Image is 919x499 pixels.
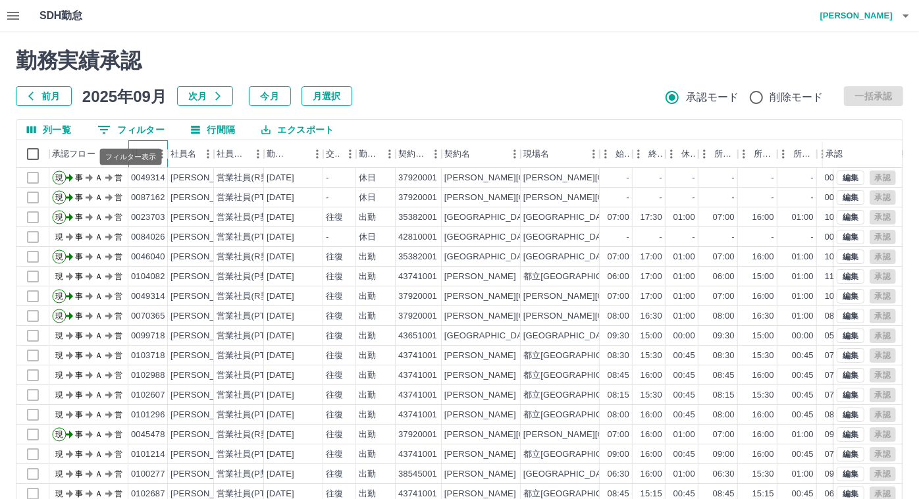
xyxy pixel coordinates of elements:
div: [DATE] [267,290,294,303]
div: 01:00 [792,310,814,323]
div: - [732,172,735,184]
text: 事 [75,232,83,242]
div: 08:45 [608,369,629,382]
button: フィルター表示 [87,120,175,140]
div: 出勤 [359,290,376,303]
div: 都立[GEOGRAPHIC_DATA]教育学校 [523,271,666,283]
div: 16:00 [752,369,774,382]
div: [GEOGRAPHIC_DATA] [444,211,535,224]
button: メニュー [198,144,218,164]
text: 事 [75,292,83,301]
text: 営 [115,371,122,380]
div: [PERSON_NAME][GEOGRAPHIC_DATA] [444,192,607,204]
div: 17:00 [641,271,662,283]
div: 社員番号 [128,140,168,168]
div: 43741001 [398,271,437,283]
div: 終業 [648,140,663,168]
div: [DATE] [267,389,294,402]
div: 09:30 [713,330,735,342]
div: 承認 [826,140,843,168]
div: 00:45 [792,369,814,382]
div: 10:00 [825,290,847,303]
div: 往復 [326,211,343,224]
div: - [811,172,814,184]
text: 営 [115,213,122,222]
text: 営 [115,193,122,202]
button: 編集 [837,309,864,323]
div: 06:00 [713,271,735,283]
div: [DATE] [267,350,294,362]
div: [GEOGRAPHIC_DATA] [444,330,535,342]
text: Ａ [95,193,103,202]
text: 現 [55,173,63,182]
div: 社員名 [171,140,196,168]
text: Ａ [95,173,103,182]
div: 社員区分 [217,140,248,168]
text: 事 [75,173,83,182]
button: 編集 [837,230,864,244]
button: メニュー [307,144,327,164]
text: 現 [55,272,63,281]
button: 編集 [837,249,864,264]
div: [PERSON_NAME][GEOGRAPHIC_DATA] [444,310,607,323]
div: 終業 [633,140,666,168]
div: 交通費 [326,140,340,168]
div: 16:00 [641,369,662,382]
text: 営 [115,292,122,301]
div: 37920001 [398,172,437,184]
div: 所定終業 [754,140,775,168]
div: 往復 [326,251,343,263]
div: 出勤 [359,271,376,283]
text: 現 [55,213,63,222]
div: - [732,192,735,204]
div: 営業社員(PT契約) [217,389,286,402]
div: 07:00 [713,251,735,263]
div: 43651001 [398,330,437,342]
text: 営 [115,252,122,261]
div: 休憩 [666,140,698,168]
button: 前月 [16,86,72,106]
text: 事 [75,193,83,202]
div: 社員区分 [214,140,264,168]
button: 編集 [837,289,864,303]
div: - [660,192,662,204]
div: 出勤 [359,330,376,342]
div: 08:00 [713,310,735,323]
div: [PERSON_NAME] [171,310,242,323]
div: 承認フロー [52,140,95,168]
div: 07:00 [608,251,629,263]
text: 営 [115,311,122,321]
div: 06:00 [608,271,629,283]
div: 都立[GEOGRAPHIC_DATA]教育学校 [523,369,666,382]
div: - [627,192,629,204]
div: 00:00 [825,172,847,184]
div: 営業社員(PT契約) [217,310,286,323]
text: 現 [55,311,63,321]
div: 0023703 [131,211,165,224]
button: 編集 [837,388,864,402]
button: 編集 [837,447,864,461]
div: 承認 [823,140,891,168]
button: 編集 [837,348,864,363]
div: 43741001 [398,369,437,382]
div: 00:45 [792,350,814,362]
div: 0103718 [131,350,165,362]
div: 01:00 [792,271,814,283]
div: 00:00 [825,192,847,204]
text: 事 [75,213,83,222]
div: - [660,172,662,184]
div: 37920001 [398,290,437,303]
text: Ａ [95,351,103,360]
div: 0099718 [131,330,165,342]
div: 17:30 [641,211,662,224]
div: [PERSON_NAME] [444,389,516,402]
div: 交通費 [323,140,356,168]
div: [PERSON_NAME] [171,271,242,283]
div: 42810001 [398,231,437,244]
div: [GEOGRAPHIC_DATA][PERSON_NAME]（[GEOGRAPHIC_DATA]） [523,330,794,342]
div: - [811,192,814,204]
button: 編集 [837,368,864,382]
div: 営業社員(PT契約) [217,350,286,362]
div: 出勤 [359,211,376,224]
div: 勤務日 [267,140,289,168]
